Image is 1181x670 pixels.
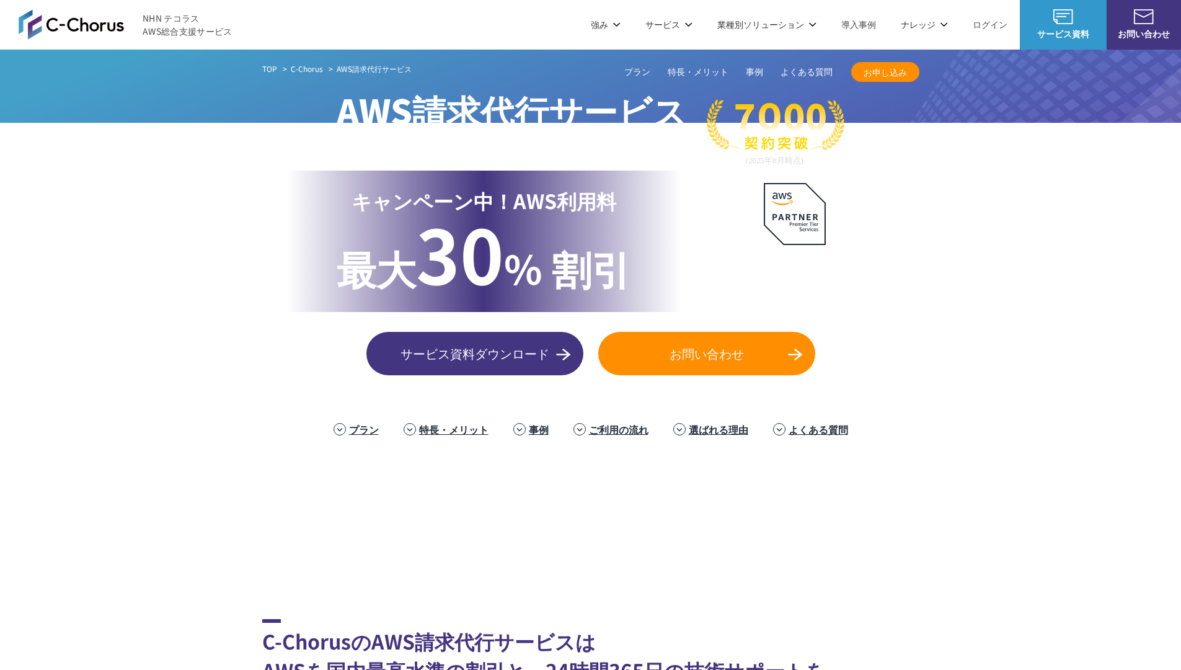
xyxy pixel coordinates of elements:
[598,332,815,375] a: お問い合わせ
[291,63,323,74] a: C-Chorus
[591,18,621,31] p: 強み
[984,532,1083,582] img: 早稲田大学
[337,239,416,296] span: 最大
[624,66,650,79] a: プラン
[29,470,128,520] img: 三菱地所
[810,470,909,520] img: クリスピー・クリーム・ドーナツ
[262,63,277,74] a: TOP
[699,470,798,520] img: 東京書籍
[337,63,412,74] span: AWS請求代行サービス
[645,18,692,31] p: サービス
[587,470,686,520] img: ヤマサ醤油
[314,532,414,582] img: エイチーム
[1053,9,1073,24] img: AWS総合支援サービス C-Chorus サービス資料
[739,252,851,299] p: AWS最上位 プレミアティア サービスパートナー
[922,470,1021,520] img: 共同通信デジタル
[872,532,971,582] img: 慶應義塾
[717,18,816,31] p: 業種別ソリューション
[851,66,919,79] span: お申し込み
[337,215,631,297] p: % 割引
[973,18,1007,31] a: ログイン
[1107,27,1181,40] span: お問い合わせ
[426,532,525,582] img: 世界貿易センタービルディング
[668,66,728,79] a: 特長・メリット
[781,66,833,79] a: よくある質問
[764,183,826,245] img: AWSプレミアティアサービスパートナー
[851,62,919,82] a: お申し込み
[19,9,124,39] img: AWS総合支援サービス C-Chorus
[589,422,648,437] a: ご利用の流れ
[529,422,549,437] a: 事例
[649,532,748,582] img: 国境なき医師団
[364,470,463,520] img: フジモトHD
[598,344,815,363] span: お問い合わせ
[901,18,948,31] p: ナレッジ
[91,532,190,582] img: スペースシャワー
[366,344,583,363] span: サービス資料ダウンロード
[707,99,844,166] img: 契約件数
[475,470,575,520] img: エアトリ
[537,532,637,582] img: クリーク・アンド・リバー
[689,422,748,437] a: 選ばれる理由
[252,470,352,520] img: 住友生命保険相互
[19,9,232,39] a: AWS総合支援サービス C-Chorus NHN テコラスAWS総合支援サービス
[203,532,302,582] img: ファンコミュニケーションズ
[287,171,681,312] a: キャンペーン中！AWS利用料 最大30% 割引
[1033,470,1133,520] img: まぐまぐ
[337,135,687,155] p: 国内最高水準の割引と 24時間365日の無料AWS技術サポート
[789,422,848,437] a: よくある質問
[1134,9,1154,24] img: お問い合わせ
[349,422,379,437] a: プラン
[1020,27,1107,40] span: サービス資料
[746,66,763,79] a: 事例
[366,332,583,375] a: サービス資料ダウンロード
[337,185,631,215] p: キャンペーン中！AWS利用料
[143,12,232,38] span: NHN テコラス AWS総合支援サービス
[841,18,876,31] a: 導入事例
[141,470,240,520] img: ミズノ
[761,532,860,582] img: 日本財団
[337,85,687,135] span: AWS請求代行サービス
[416,199,504,306] span: 30
[419,422,489,437] a: 特長・メリット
